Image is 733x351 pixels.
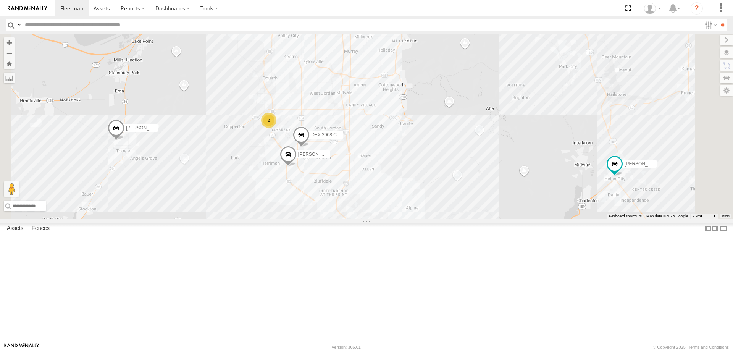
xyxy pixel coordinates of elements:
i: ? [691,2,703,15]
label: Assets [3,223,27,234]
a: Terms [722,215,730,218]
label: Fences [28,223,53,234]
a: Terms and Conditions [688,345,729,349]
label: Hide Summary Table [720,223,727,234]
div: Allen Bauer [641,3,664,14]
label: Dock Summary Table to the Right [712,223,719,234]
button: Map Scale: 2 km per 34 pixels [690,214,718,219]
span: [PERSON_NAME] 2014 Chevy [126,125,189,130]
button: Zoom out [4,48,15,58]
a: Visit our Website [4,343,39,351]
img: rand-logo.svg [8,6,47,11]
label: Measure [4,73,15,83]
span: DEX 2008 Chevy [311,132,346,137]
button: Drag Pegman onto the map to open Street View [4,181,19,197]
label: Search Filter Options [702,19,718,31]
button: Zoom in [4,37,15,48]
div: © Copyright 2025 - [653,345,729,349]
button: Keyboard shortcuts [609,214,642,219]
span: Map data ©2025 Google [646,214,688,218]
button: Zoom Home [4,58,15,69]
label: Dock Summary Table to the Left [704,223,712,234]
div: Version: 305.01 [332,345,361,349]
span: [PERSON_NAME] -2017 F150 [625,161,687,166]
div: 2 [261,113,276,128]
label: Map Settings [720,85,733,96]
label: Search Query [16,19,22,31]
span: 2 km [693,214,701,218]
span: [PERSON_NAME] 2016 Chevy 3500 [298,152,373,157]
